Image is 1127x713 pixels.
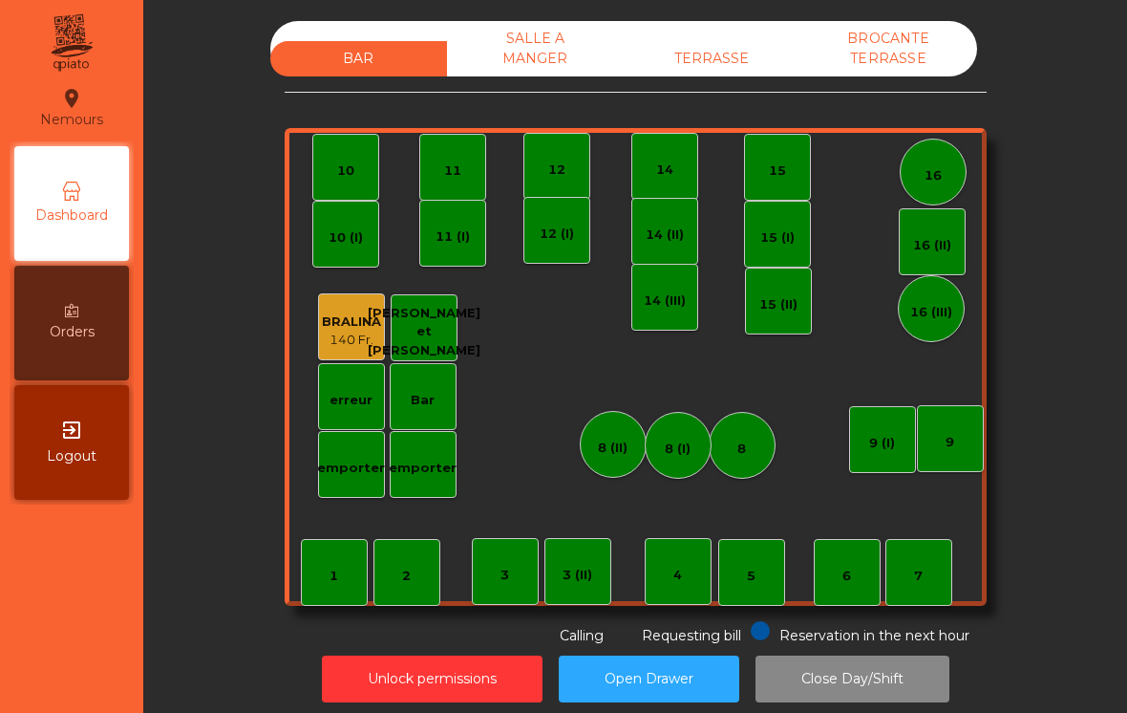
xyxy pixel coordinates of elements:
[330,391,372,410] div: erreur
[329,228,363,248] div: 10 (I)
[673,566,682,585] div: 4
[560,627,604,644] span: Calling
[913,236,951,255] div: 16 (II)
[737,440,746,459] div: 8
[800,21,977,76] div: BROCANTE TERRASSE
[402,567,411,586] div: 2
[337,162,354,181] div: 10
[500,566,509,585] div: 3
[779,627,969,644] span: Reservation in the next hour
[411,391,435,410] div: Bar
[389,459,457,478] div: emporter
[646,226,684,245] div: 14 (II)
[759,295,797,314] div: 15 (II)
[436,227,470,247] div: 11 (I)
[769,162,786,181] div: 15
[925,166,942,185] div: 16
[322,656,542,702] button: Unlock permissions
[60,419,83,442] i: exit_to_app
[322,331,381,350] div: 140 Fr.
[760,228,795,248] div: 15 (I)
[559,656,739,702] button: Open Drawer
[755,656,949,702] button: Close Day/Shift
[842,567,851,586] div: 6
[48,10,95,76] img: qpiato
[624,41,800,76] div: TERRASSE
[656,161,673,180] div: 14
[60,87,83,110] i: location_on
[50,322,95,342] span: Orders
[447,21,624,76] div: SALLE A MANGER
[747,567,755,586] div: 5
[317,459,385,478] div: emporter
[910,303,952,322] div: 16 (III)
[35,205,108,226] span: Dashboard
[644,292,686,311] div: 14 (III)
[914,567,923,586] div: 7
[40,84,103,132] div: Nemours
[548,161,565,180] div: 12
[946,433,954,452] div: 9
[444,162,461,181] div: 11
[270,41,447,76] div: BAR
[322,313,381,332] div: BRALINA
[642,627,741,644] span: Requesting bill
[598,439,627,458] div: 8 (II)
[540,225,574,244] div: 12 (I)
[563,566,592,585] div: 3 (II)
[368,304,480,360] div: [PERSON_NAME] et [PERSON_NAME]
[330,567,338,586] div: 1
[665,440,691,459] div: 8 (I)
[869,434,895,453] div: 9 (I)
[47,446,96,466] span: Logout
